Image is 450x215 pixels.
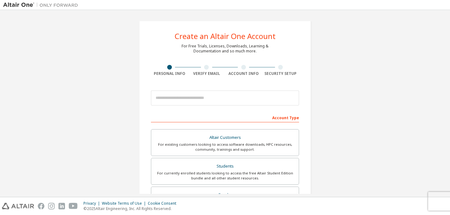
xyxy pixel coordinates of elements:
[2,203,34,209] img: altair_logo.svg
[102,201,148,206] div: Website Terms of Use
[155,171,295,181] div: For currently enrolled students looking to access the free Altair Student Edition bundle and all ...
[69,203,78,209] img: youtube.svg
[262,71,299,76] div: Security Setup
[151,112,299,122] div: Account Type
[175,32,276,40] div: Create an Altair One Account
[182,44,268,54] div: For Free Trials, Licenses, Downloads, Learning & Documentation and so much more.
[83,201,102,206] div: Privacy
[225,71,262,76] div: Account Info
[58,203,65,209] img: linkedin.svg
[48,203,55,209] img: instagram.svg
[155,162,295,171] div: Students
[83,206,180,211] p: © 2025 Altair Engineering, Inc. All Rights Reserved.
[3,2,81,8] img: Altair One
[188,71,225,76] div: Verify Email
[155,142,295,152] div: For existing customers looking to access software downloads, HPC resources, community, trainings ...
[155,191,295,199] div: Faculty
[151,71,188,76] div: Personal Info
[148,201,180,206] div: Cookie Consent
[38,203,44,209] img: facebook.svg
[155,133,295,142] div: Altair Customers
